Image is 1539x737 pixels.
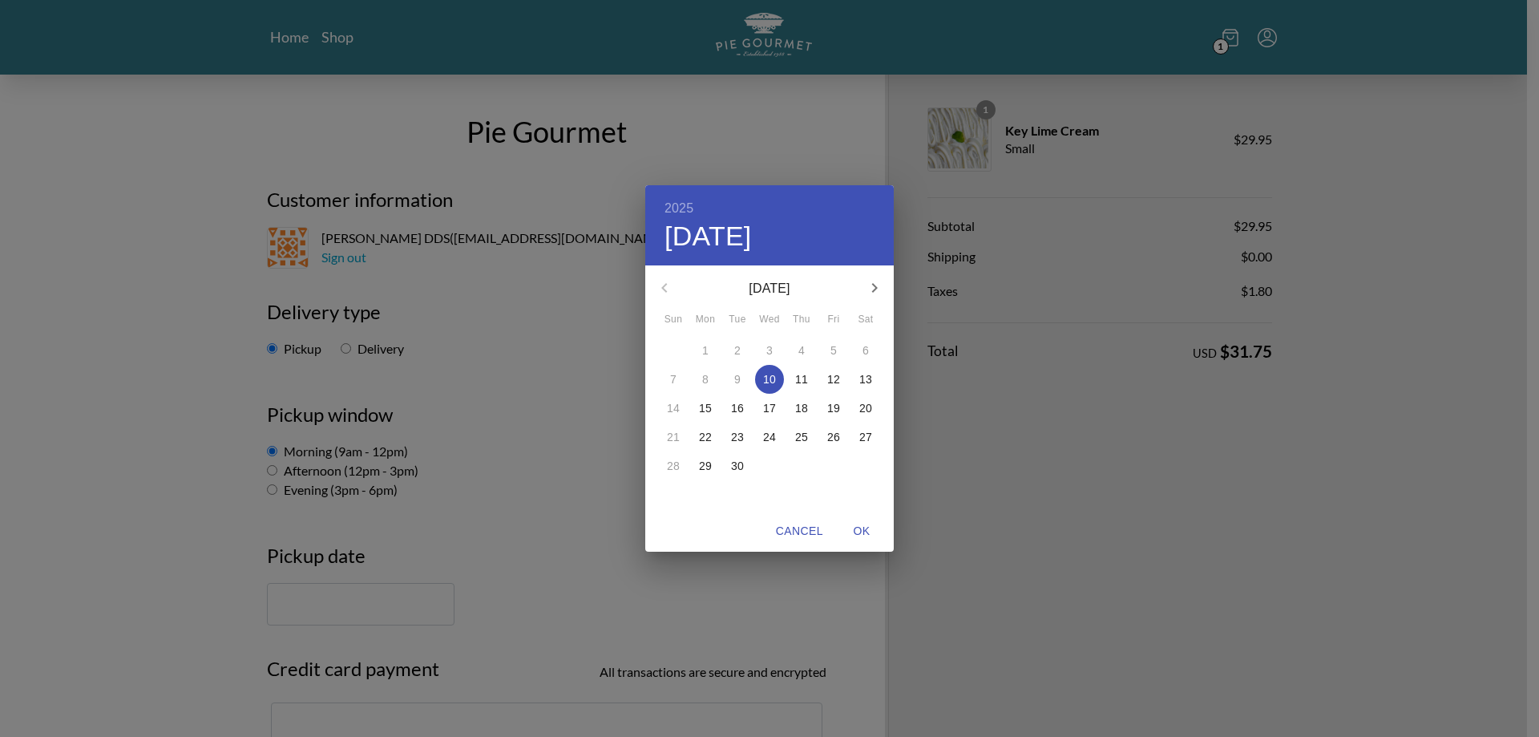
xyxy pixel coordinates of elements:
[691,394,720,423] button: 15
[755,394,784,423] button: 17
[836,516,887,546] button: OK
[659,312,688,328] span: Sun
[723,394,752,423] button: 16
[859,371,872,387] p: 13
[827,371,840,387] p: 12
[795,371,808,387] p: 11
[819,423,848,452] button: 26
[755,423,784,452] button: 24
[787,394,816,423] button: 18
[859,429,872,445] p: 27
[664,220,752,253] button: [DATE]
[691,312,720,328] span: Mon
[851,394,880,423] button: 20
[723,452,752,480] button: 30
[763,429,776,445] p: 24
[691,423,720,452] button: 22
[842,521,881,541] span: OK
[851,423,880,452] button: 27
[699,400,712,416] p: 15
[731,458,744,474] p: 30
[827,429,840,445] p: 26
[776,521,823,541] span: Cancel
[827,400,840,416] p: 19
[755,312,784,328] span: Wed
[691,452,720,480] button: 29
[787,423,816,452] button: 25
[684,279,855,298] p: [DATE]
[723,423,752,452] button: 23
[699,429,712,445] p: 22
[851,365,880,394] button: 13
[763,400,776,416] p: 17
[819,394,848,423] button: 19
[819,365,848,394] button: 12
[795,429,808,445] p: 25
[731,429,744,445] p: 23
[819,312,848,328] span: Fri
[787,365,816,394] button: 11
[731,400,744,416] p: 16
[763,371,776,387] p: 10
[769,516,830,546] button: Cancel
[664,197,693,220] button: 2025
[851,312,880,328] span: Sat
[755,365,784,394] button: 10
[723,312,752,328] span: Tue
[795,400,808,416] p: 18
[699,458,712,474] p: 29
[787,312,816,328] span: Thu
[859,400,872,416] p: 20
